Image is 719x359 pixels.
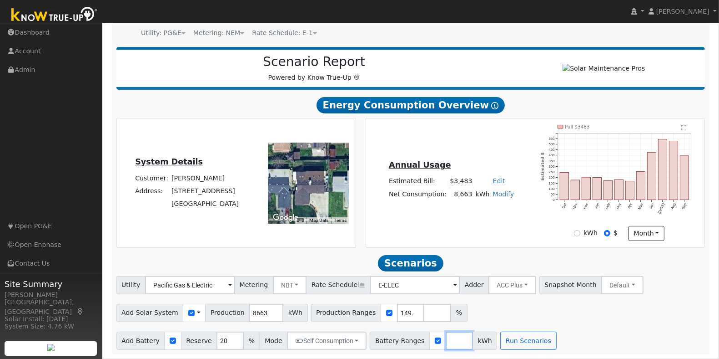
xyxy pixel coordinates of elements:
a: Map [76,308,85,315]
text: 550 [548,137,554,141]
button: NBT [273,276,307,294]
button: month [628,226,664,241]
text: 400 [548,153,554,157]
text: Feb [605,203,611,210]
label: $ [613,228,618,238]
span: kWh [473,332,497,350]
text: 150 [548,181,554,185]
div: Solar Install: [DATE] [5,314,97,324]
text: Sep [681,203,688,210]
img: Know True-Up [7,5,102,26]
img: retrieve [47,344,55,351]
td: [GEOGRAPHIC_DATA] [170,197,241,210]
text: 250 [548,170,554,174]
a: Terms (opens in new tab) [334,218,347,223]
text: Oct [561,202,568,209]
input: $ [604,230,610,236]
text: 300 [548,164,554,169]
button: Self Consumption [287,332,367,350]
a: Modify [493,190,514,198]
text: 350 [548,159,554,163]
text: 200 [548,176,554,180]
h2: Scenario Report [126,54,503,70]
text: 500 [548,142,554,146]
button: Keyboard shortcuts [297,217,303,224]
button: ACC Plus [488,276,536,294]
span: Metering [234,276,273,294]
u: Annual Usage [389,160,451,169]
rect: onclick="" [593,178,601,200]
rect: onclick="" [582,177,590,200]
td: $3,483 [448,175,474,188]
a: Open this area in Google Maps (opens a new window) [271,212,301,224]
rect: onclick="" [603,180,612,200]
span: % [451,304,467,322]
rect: onclick="" [614,179,623,200]
div: Metering: NEM [193,28,244,38]
text: 0 [553,198,554,202]
rect: onclick="" [680,156,689,200]
text: Aug [670,203,677,210]
text: Jan [594,203,600,210]
text: May [637,203,644,210]
div: System Size: 4.76 kW [5,322,97,331]
td: kWh [474,188,491,201]
span: Production Ranges [311,304,381,322]
span: Rate Schedule [306,276,371,294]
text: 50 [551,192,555,196]
span: Adder [459,276,489,294]
div: Utility: PG&E [141,28,186,38]
text: Nov [572,203,578,210]
span: Scenarios [378,255,443,272]
text: Mar [616,202,622,210]
text: 100 [548,187,554,191]
td: 8,663 [448,188,474,201]
input: Select a Utility [145,276,235,294]
rect: onclick="" [648,152,656,200]
span: kWh [283,304,307,322]
text: Apr [627,202,633,209]
span: Add Solar System [116,304,184,322]
span: [PERSON_NAME] [656,8,709,15]
img: Google [271,212,301,224]
div: [GEOGRAPHIC_DATA], [GEOGRAPHIC_DATA] [5,297,97,317]
text: [DATE] [657,203,665,215]
span: % [243,332,260,350]
td: Customer: [134,172,170,185]
span: Energy Consumption Overview [317,97,505,113]
div: Powered by Know True-Up ® [121,54,508,82]
input: kWh [574,230,580,236]
span: Utility [116,276,146,294]
text: Estimated $ [539,152,544,180]
u: System Details [135,157,203,166]
label: kWh [583,228,598,238]
text: Dec [583,203,589,210]
span: Reserve [181,332,217,350]
i: Show Help [491,102,498,109]
span: Add Battery [116,332,165,350]
rect: onclick="" [560,173,568,200]
button: Map Data [309,217,328,224]
rect: onclick="" [626,181,634,200]
span: Alias: E1 [252,29,317,36]
td: Estimated Bill: [387,175,448,188]
rect: onclick="" [637,172,645,200]
text:  [682,125,687,131]
span: Snapshot Month [539,276,602,294]
rect: onclick="" [659,139,667,200]
rect: onclick="" [669,141,678,200]
span: Battery Ranges [370,332,430,350]
text: 450 [548,148,554,152]
td: [STREET_ADDRESS] [170,185,241,197]
td: Address: [134,185,170,197]
text: Pull $3483 [565,124,590,129]
input: Select a Rate Schedule [370,276,460,294]
button: Run Scenarios [500,332,556,350]
img: Solar Maintenance Pros [563,64,645,73]
text: Jun [649,203,654,210]
a: Edit [493,177,505,185]
span: Mode [260,332,287,350]
rect: onclick="" [571,180,579,200]
span: Site Summary [5,278,97,290]
button: Default [601,276,644,294]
